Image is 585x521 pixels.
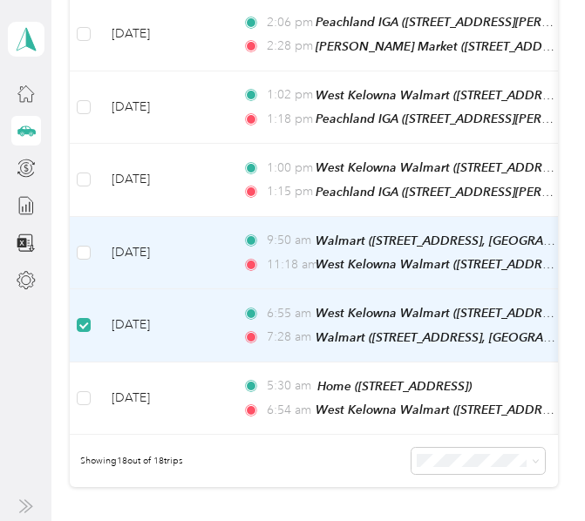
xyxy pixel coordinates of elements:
span: 5:30 am [267,376,311,396]
td: [DATE] [98,71,228,145]
span: 11:18 am [267,255,310,274]
td: [DATE] [98,217,228,290]
span: Home ([STREET_ADDRESS]) [317,379,472,393]
span: 1:02 pm [267,85,310,105]
span: 6:54 am [267,401,310,420]
span: 1:18 pm [267,110,310,129]
span: 7:28 am [267,328,310,347]
td: [DATE] [98,362,228,436]
td: [DATE] [98,289,228,362]
span: 6:55 am [267,304,310,323]
span: Showing 18 out of 18 trips [70,455,183,468]
span: 1:15 pm [267,182,310,201]
span: 2:06 pm [267,13,310,32]
iframe: Everlance-gr Chat Button Frame [487,423,585,521]
span: 1:00 pm [267,159,310,178]
span: 9:50 am [267,231,310,250]
td: [DATE] [98,144,228,217]
span: 2:28 pm [267,37,310,56]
